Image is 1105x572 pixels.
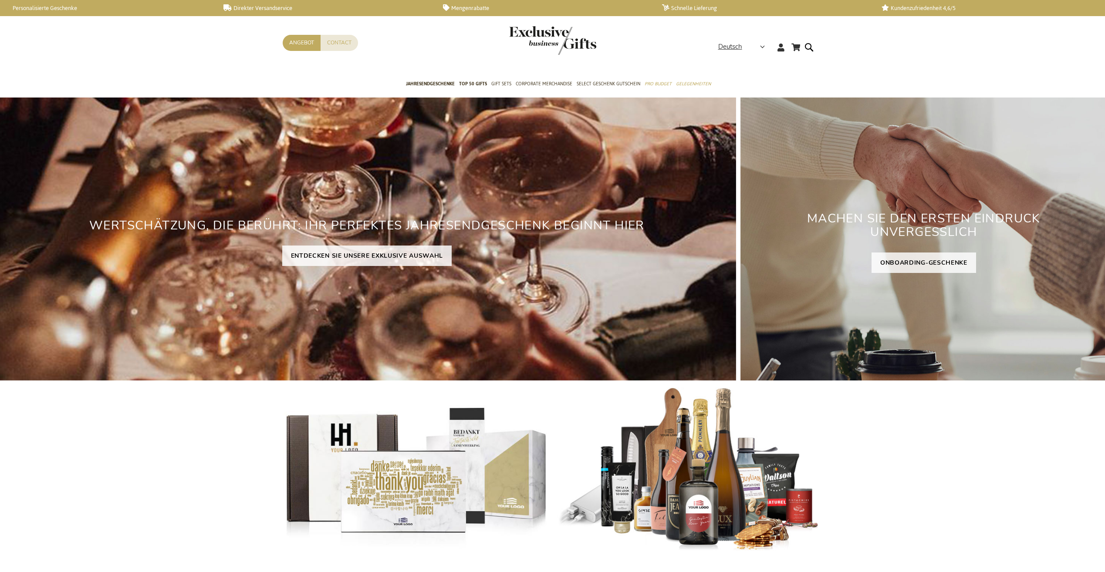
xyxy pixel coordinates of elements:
[443,4,648,12] a: Mengenrabatte
[321,35,358,51] a: Contact
[491,74,511,95] a: Gift Sets
[662,4,867,12] a: Schnelle Lieferung
[676,79,711,88] span: Gelegenheiten
[577,74,640,95] a: Select Geschenk Gutschein
[283,35,321,51] a: Angebot
[459,79,487,88] span: TOP 50 Gifts
[882,4,1087,12] a: Kundenzufriedenheit 4,6/5
[577,79,640,88] span: Select Geschenk Gutschein
[516,79,572,88] span: Corporate Merchandise
[283,387,548,553] img: Gepersonaliseerde relatiegeschenken voor personeel en klanten
[557,387,823,553] img: Personalisierte Geschenke für Kunden und Mitarbeiter mit WirkungPersonalisierte Geschenke für Kun...
[516,74,572,95] a: Corporate Merchandise
[718,42,742,52] span: Deutsch
[223,4,429,12] a: Direkter Versandservice
[872,252,976,273] a: ONBOARDING-GESCHENKE
[645,74,672,95] a: Pro Budget
[4,4,210,12] a: Personalisierte Geschenke
[491,79,511,88] span: Gift Sets
[282,246,452,266] a: ENTDECKEN SIE UNSERE EXKLUSIVE AUSWAHL
[645,79,672,88] span: Pro Budget
[406,74,455,95] a: Jahresendgeschenke
[509,26,553,55] a: store logo
[509,26,596,55] img: Exclusive Business gifts logo
[406,79,455,88] span: Jahresendgeschenke
[676,74,711,95] a: Gelegenheiten
[459,74,487,95] a: TOP 50 Gifts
